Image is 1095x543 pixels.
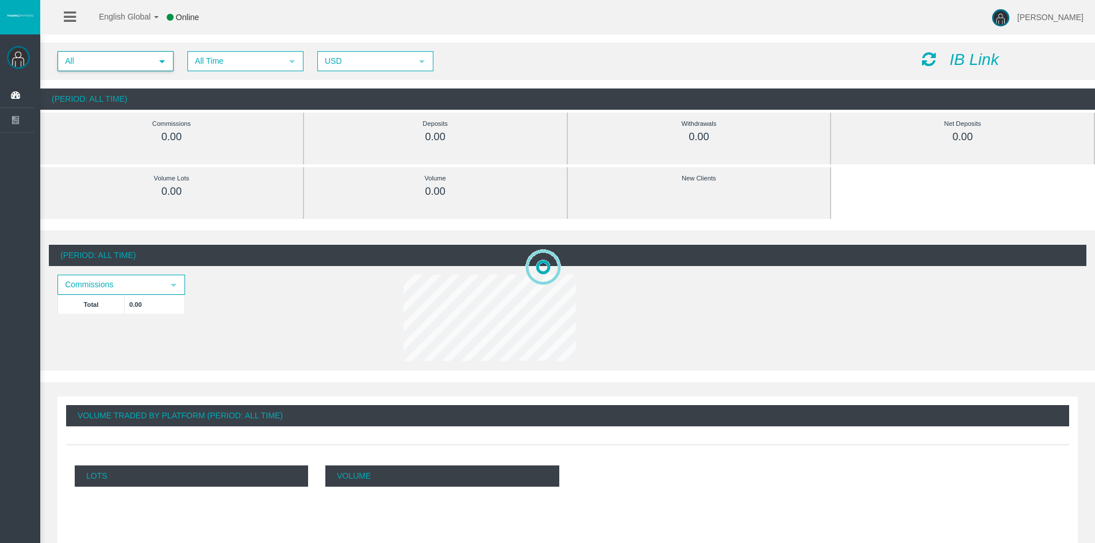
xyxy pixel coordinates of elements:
[66,130,277,144] div: 0.00
[330,117,541,130] div: Deposits
[49,245,1086,266] div: (Period: All Time)
[169,280,178,290] span: select
[325,465,559,487] p: Volume
[40,88,1095,110] div: (Period: All Time)
[330,172,541,185] div: Volume
[59,52,152,70] span: All
[594,172,805,185] div: New Clients
[66,117,277,130] div: Commissions
[922,51,936,67] i: Reload Dashboard
[330,130,541,144] div: 0.00
[176,13,199,22] span: Online
[84,12,151,21] span: English Global
[594,130,805,144] div: 0.00
[66,405,1069,426] div: Volume Traded By Platform (Period: All Time)
[992,9,1009,26] img: user-image
[1017,13,1084,22] span: [PERSON_NAME]
[594,117,805,130] div: Withdrawals
[417,57,427,66] span: select
[330,185,541,198] div: 0.00
[59,276,163,294] span: Commissions
[189,52,282,70] span: All Time
[318,52,412,70] span: USD
[857,117,1068,130] div: Net Deposits
[66,172,277,185] div: Volume Lots
[157,57,167,66] span: select
[125,295,185,314] td: 0.00
[66,185,277,198] div: 0.00
[6,13,34,18] img: logo.svg
[75,465,308,487] p: Lots
[287,57,297,66] span: select
[857,130,1068,144] div: 0.00
[58,295,125,314] td: Total
[950,51,999,68] i: IB Link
